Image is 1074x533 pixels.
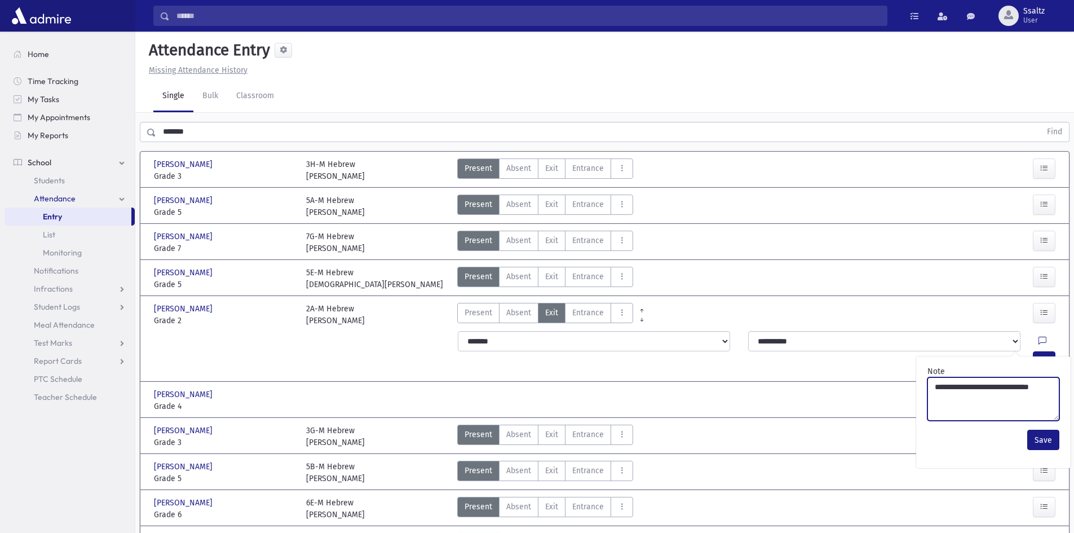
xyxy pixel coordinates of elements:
a: Meal Attendance [5,316,135,334]
a: Students [5,171,135,190]
div: AttTypes [457,158,633,182]
span: User [1023,16,1045,25]
span: [PERSON_NAME] [154,231,215,243]
span: Exit [545,235,558,246]
span: Grade 5 [154,206,295,218]
span: [PERSON_NAME] [154,267,215,279]
div: AttTypes [457,231,633,254]
span: Notifications [34,266,78,276]
a: Bulk [193,81,227,112]
span: Present [465,307,492,319]
span: Present [465,162,492,174]
a: Student Logs [5,298,135,316]
span: Absent [506,235,531,246]
span: Absent [506,271,531,283]
span: My Tasks [28,94,59,104]
span: Monitoring [43,248,82,258]
a: Entry [5,208,131,226]
span: School [28,157,51,168]
span: Entrance [572,271,604,283]
span: Meal Attendance [34,320,95,330]
span: Grade 2 [154,315,295,327]
a: Monitoring [5,244,135,262]
span: Exit [545,162,558,174]
span: Entrance [572,429,604,441]
div: 5E-M Hebrew [DEMOGRAPHIC_DATA][PERSON_NAME] [306,267,443,290]
span: Absent [506,162,531,174]
span: [PERSON_NAME] [154,303,215,315]
a: My Appointments [5,108,135,126]
span: Entrance [572,501,604,513]
div: 6E-M Hebrew [PERSON_NAME] [306,497,365,521]
div: 7G-M Hebrew [PERSON_NAME] [306,231,365,254]
span: Present [465,199,492,210]
span: Present [465,501,492,513]
a: Home [5,45,135,63]
span: [PERSON_NAME] [154,425,215,437]
span: PTC Schedule [34,374,82,384]
a: Classroom [227,81,283,112]
a: My Tasks [5,90,135,108]
span: Present [465,429,492,441]
span: [PERSON_NAME] [154,158,215,170]
span: Absent [506,465,531,477]
span: Infractions [34,284,73,294]
a: Teacher Schedule [5,388,135,406]
span: Present [465,271,492,283]
span: Test Marks [34,338,72,348]
span: Absent [506,429,531,441]
span: Grade 6 [154,509,295,521]
a: Notifications [5,262,135,280]
span: Entrance [572,465,604,477]
span: [PERSON_NAME] [154,195,215,206]
span: My Appointments [28,112,90,122]
span: Entrance [572,162,604,174]
div: 3H-M Hebrew [PERSON_NAME] [306,158,365,182]
span: Exit [545,271,558,283]
span: Absent [506,307,531,319]
div: AttTypes [457,497,633,521]
span: [PERSON_NAME] [154,461,215,473]
span: Students [34,175,65,186]
button: Save [1027,430,1059,450]
a: Report Cards [5,352,135,370]
a: Test Marks [5,334,135,352]
span: Report Cards [34,356,82,366]
div: AttTypes [457,303,633,327]
span: Absent [506,501,531,513]
span: List [43,230,55,240]
a: My Reports [5,126,135,144]
span: Present [465,465,492,477]
div: 5B-M Hebrew [PERSON_NAME] [306,461,365,484]
button: Find [1040,122,1069,142]
span: Entrance [572,235,604,246]
span: Grade 7 [154,243,295,254]
span: Grade 3 [154,437,295,448]
div: 3G-M Hebrew [PERSON_NAME] [306,425,365,448]
div: 5A-M Hebrew [PERSON_NAME] [306,195,365,218]
a: Attendance [5,190,135,208]
a: School [5,153,135,171]
span: [PERSON_NAME] [154,497,215,509]
span: Teacher Schedule [34,392,97,402]
div: 2A-M Hebrew [PERSON_NAME] [306,303,365,327]
a: Single [153,81,193,112]
span: Grade 3 [154,170,295,182]
span: Entrance [572,307,604,319]
a: Infractions [5,280,135,298]
span: Exit [545,307,558,319]
a: PTC Schedule [5,370,135,388]
span: Entrance [572,199,604,210]
span: Exit [545,429,558,441]
a: Missing Attendance History [144,65,247,75]
div: AttTypes [457,425,633,448]
span: Exit [545,465,558,477]
span: Ssaltz [1023,7,1045,16]
div: AttTypes [457,195,633,218]
span: My Reports [28,130,68,140]
div: AttTypes [457,461,633,484]
span: Absent [506,199,531,210]
a: Time Tracking [5,72,135,90]
span: Entry [43,212,62,222]
span: Present [465,235,492,246]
